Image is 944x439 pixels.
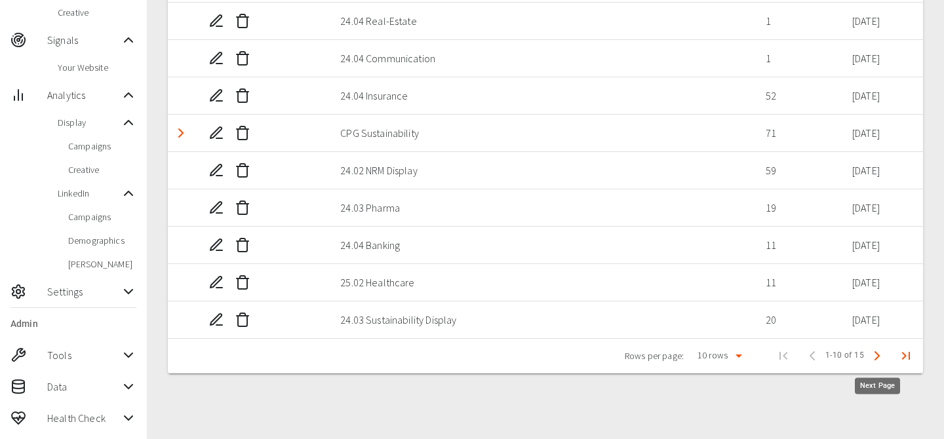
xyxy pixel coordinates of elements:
[852,200,913,216] p: [DATE]
[766,125,831,141] p: 71
[203,120,229,146] button: Edit Account List
[799,343,825,369] span: Previous Page
[58,6,136,19] span: Creative
[203,269,229,296] button: Edit Account List
[47,379,121,394] span: Data
[229,45,256,71] button: Delete Account List
[766,312,831,328] p: 20
[766,237,831,253] p: 11
[852,275,913,290] p: [DATE]
[229,307,256,333] button: Delete Account List
[229,269,256,296] button: Delete Account List
[203,307,229,333] button: Edit Account List
[340,13,744,29] p: 24.04 Real-Estate
[229,8,256,34] button: Delete Account List
[47,87,121,103] span: Analytics
[852,312,913,328] p: [DATE]
[203,45,229,71] button: Edit Account List
[340,50,744,66] p: 24.04 Communication
[864,343,890,369] button: Next Page
[340,88,744,104] p: 24.04 Insurance
[68,210,136,223] span: Campaigns
[203,232,229,258] button: Edit Account List
[766,162,831,178] p: 59
[68,234,136,247] span: Demographics
[58,187,121,200] span: LinkedIn
[47,347,121,363] span: Tools
[340,237,744,253] p: 24.04 Banking
[766,13,831,29] p: 1
[852,125,913,141] p: [DATE]
[890,340,922,372] button: Last Page
[852,88,913,104] p: [DATE]
[340,275,744,290] p: 25.02 Healthcare
[766,275,831,290] p: 11
[852,237,913,253] p: [DATE]
[47,284,121,299] span: Settings
[229,195,256,221] button: Delete Account List
[340,125,744,141] p: CPG Sustainability
[766,50,831,66] p: 1
[768,340,799,372] span: First Page
[68,140,136,153] span: Campaigns
[825,349,864,362] span: 1-10 of 15
[229,120,256,146] button: Delete Account List
[852,50,913,66] p: [DATE]
[203,8,229,34] button: Edit Account List
[852,162,913,178] p: [DATE]
[203,157,229,183] button: Edit Account List
[47,410,121,426] span: Health Check
[229,232,256,258] button: Delete Account List
[229,157,256,183] button: Delete Account List
[852,13,913,29] p: [DATE]
[625,349,684,362] p: Rows per page:
[340,200,744,216] p: 24.03 Pharma
[68,163,136,176] span: Creative
[694,349,731,362] div: 10 rows
[47,32,121,48] span: Signals
[766,88,831,104] p: 52
[58,116,121,129] span: Display
[340,312,744,328] p: 24.03 Sustainability Display
[68,258,136,271] span: [PERSON_NAME]
[203,83,229,109] button: Edit Account List
[766,200,831,216] p: 19
[855,378,900,394] div: Next Page
[203,195,229,221] button: Edit Account List
[168,120,194,146] button: Detail panel visibility toggle
[689,346,747,365] div: 10 rows
[58,61,136,74] span: Your Website
[340,162,744,178] p: 24.02 NRM Display
[229,83,256,109] button: Delete Account List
